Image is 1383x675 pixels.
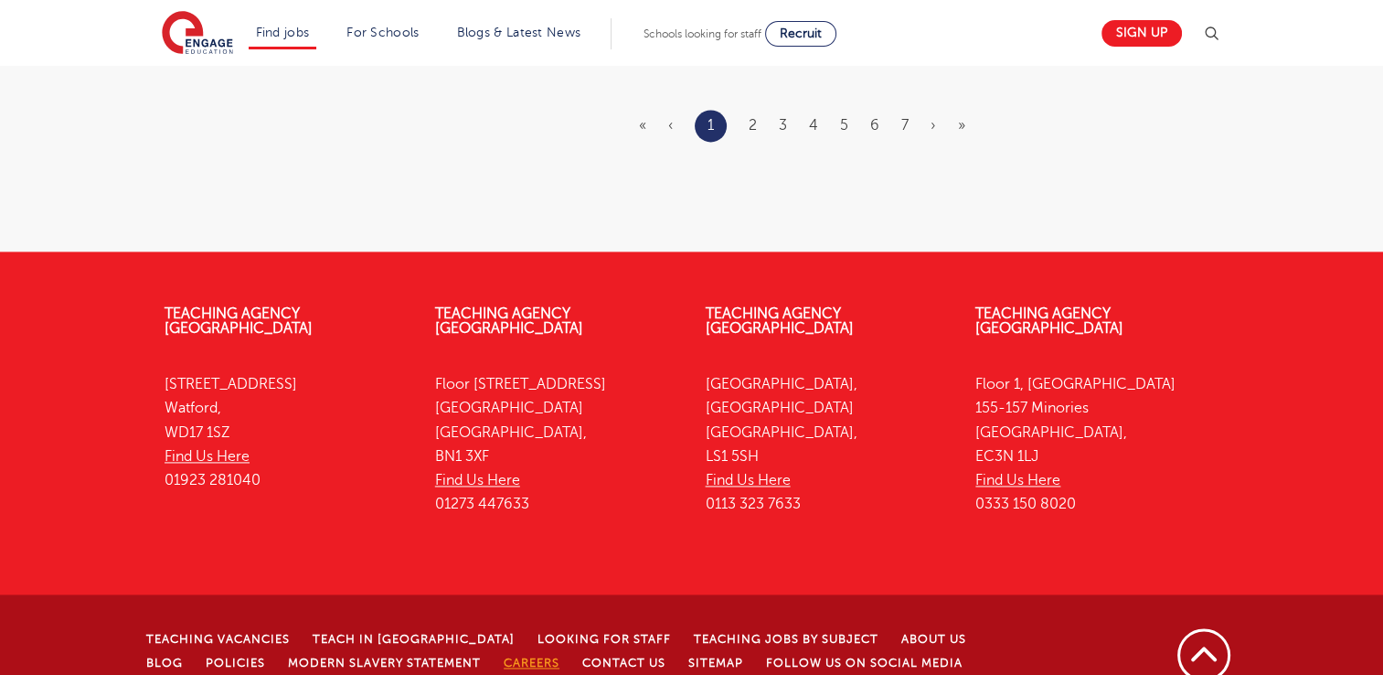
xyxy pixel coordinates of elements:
a: Teaching Vacancies [146,633,290,646]
a: About Us [901,633,966,646]
a: Careers [504,657,559,670]
a: Modern Slavery Statement [288,657,481,670]
a: Recruit [765,21,836,47]
a: Find Us Here [435,472,520,488]
p: Floor [STREET_ADDRESS] [GEOGRAPHIC_DATA] [GEOGRAPHIC_DATA], BN1 3XF 01273 447633 [435,372,678,517]
a: Teaching Agency [GEOGRAPHIC_DATA] [706,305,854,337]
a: Teach in [GEOGRAPHIC_DATA] [313,633,515,646]
a: Teaching Agency [GEOGRAPHIC_DATA] [435,305,583,337]
a: Sign up [1101,20,1182,47]
a: Follow us on Social Media [766,657,963,670]
a: Teaching Agency [GEOGRAPHIC_DATA] [165,305,313,337]
span: ‹ [668,117,673,134]
p: [STREET_ADDRESS] Watford, WD17 1SZ 01923 281040 [165,372,408,492]
a: Teaching Agency [GEOGRAPHIC_DATA] [975,305,1123,337]
p: Floor 1, [GEOGRAPHIC_DATA] 155-157 Minories [GEOGRAPHIC_DATA], EC3N 1LJ 0333 150 8020 [975,372,1218,517]
img: Engage Education [162,11,233,57]
a: 1 [707,113,714,137]
a: Find Us Here [706,472,791,488]
a: 2 [749,117,757,134]
p: [GEOGRAPHIC_DATA], [GEOGRAPHIC_DATA] [GEOGRAPHIC_DATA], LS1 5SH 0113 323 7633 [706,372,949,517]
span: « [639,117,646,134]
a: 7 [901,117,909,134]
a: 3 [779,117,787,134]
a: 4 [809,117,818,134]
a: Find Us Here [165,448,250,465]
a: 6 [870,117,879,134]
a: Next [931,117,936,134]
a: Last [958,117,965,134]
a: Find Us Here [975,472,1060,488]
a: For Schools [346,26,419,39]
a: Find jobs [256,26,310,39]
a: Teaching jobs by subject [694,633,878,646]
span: Recruit [780,27,822,40]
a: Looking for staff [537,633,671,646]
a: Contact Us [582,657,665,670]
span: Schools looking for staff [644,27,761,40]
a: Policies [206,657,265,670]
a: Sitemap [688,657,743,670]
a: Blog [146,657,183,670]
a: Blogs & Latest News [457,26,581,39]
a: 5 [840,117,848,134]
